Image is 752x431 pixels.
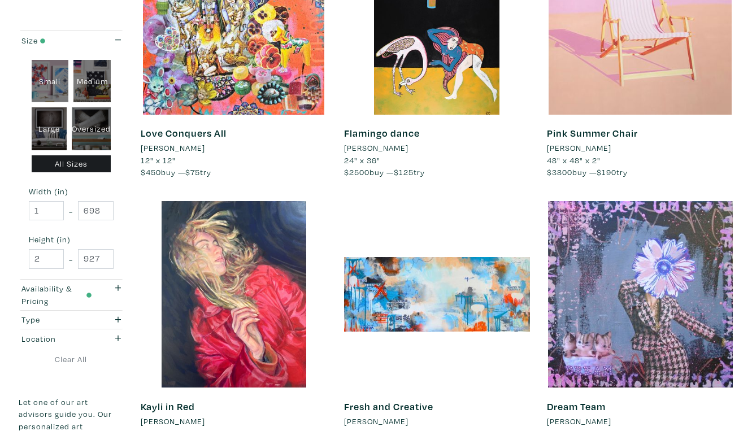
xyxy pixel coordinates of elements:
a: [PERSON_NAME] [344,415,531,428]
li: [PERSON_NAME] [547,142,611,154]
span: $75 [185,167,200,177]
small: Height (in) [29,236,114,243]
li: [PERSON_NAME] [344,415,408,428]
a: Fresh and Creative [344,400,433,413]
div: Type [21,314,92,326]
div: Large [32,107,67,150]
span: buy — try [141,167,211,177]
span: $125 [394,167,414,177]
a: [PERSON_NAME] [141,415,327,428]
a: [PERSON_NAME] [547,415,733,428]
button: Size [19,31,124,50]
button: Location [19,329,124,348]
button: Availability & Pricing [19,280,124,310]
span: $3800 [547,167,572,177]
span: - [69,251,73,267]
a: Dream Team [547,400,606,413]
div: Small [32,60,69,103]
span: $450 [141,167,161,177]
a: Clear All [19,353,124,365]
li: [PERSON_NAME] [344,142,408,154]
div: Oversized [72,107,111,150]
div: All Sizes [32,155,111,173]
button: Type [19,311,124,329]
div: Availability & Pricing [21,282,92,307]
span: 12" x 12" [141,155,176,166]
a: Flamingo dance [344,127,420,140]
li: [PERSON_NAME] [547,415,611,428]
span: buy — try [344,167,425,177]
div: Medium [73,60,111,103]
a: Pink Summer Chair [547,127,638,140]
a: Kayli in Red [141,400,195,413]
a: [PERSON_NAME] [344,142,531,154]
div: Location [21,333,92,345]
div: Size [21,34,92,47]
span: $2500 [344,167,370,177]
span: buy — try [547,167,628,177]
span: 24" x 36" [344,155,380,166]
a: [PERSON_NAME] [141,142,327,154]
span: 48" x 48" x 2" [547,155,601,166]
small: Width (in) [29,188,114,195]
span: $190 [597,167,616,177]
li: [PERSON_NAME] [141,415,205,428]
li: [PERSON_NAME] [141,142,205,154]
a: Love Conquers All [141,127,227,140]
a: [PERSON_NAME] [547,142,733,154]
span: - [69,203,73,219]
